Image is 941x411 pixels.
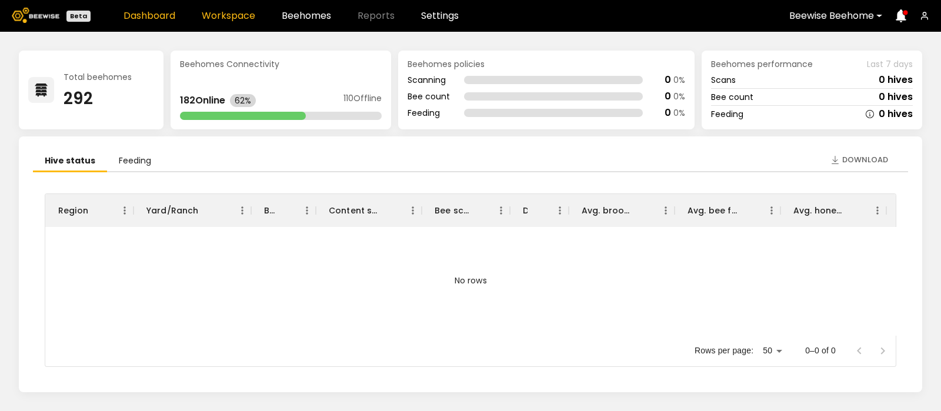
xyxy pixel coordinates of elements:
[711,110,743,118] div: Feeding
[45,227,896,335] div: No rows
[523,194,528,227] div: Dead hives
[408,92,450,101] div: Bee count
[66,11,91,22] div: Beta
[408,60,685,68] div: Beehomes policies
[124,11,175,21] a: Dashboard
[45,194,134,227] div: Region
[202,11,255,21] a: Workspace
[343,94,382,107] div: 110 Offline
[793,194,845,227] div: Avg. honey frames
[879,109,913,119] div: 0 hives
[408,76,450,84] div: Scanning
[569,194,675,227] div: Avg. brood frames
[551,202,569,219] button: Menu
[180,96,225,105] div: 182 Online
[657,202,675,219] button: Menu
[422,194,510,227] div: Bee scan hives
[510,194,569,227] div: Dead hives
[64,73,132,81] div: Total beehomes
[64,91,132,107] div: 292
[233,202,251,219] button: Menu
[528,202,544,219] button: Sort
[421,11,459,21] a: Settings
[675,194,780,227] div: Avg. bee frames
[825,151,894,169] button: Download
[107,151,163,172] li: Feeding
[316,194,422,227] div: Content scan hives
[879,75,913,85] div: 0 hives
[845,202,862,219] button: Sort
[633,202,650,219] button: Sort
[116,202,134,219] button: Menu
[404,202,422,219] button: Menu
[358,11,395,21] span: Reports
[688,194,739,227] div: Avg. bee frames
[758,342,786,359] div: 50
[869,202,886,219] button: Menu
[88,202,105,219] button: Sort
[33,151,107,172] li: Hive status
[264,194,275,227] div: BH ID
[381,202,397,219] button: Sort
[842,154,888,166] span: Download
[665,108,671,118] div: 0
[180,60,382,68] div: Beehomes Connectivity
[282,11,331,21] a: Beehomes
[879,92,913,102] div: 0 hives
[673,109,685,117] div: 0 %
[665,75,671,85] div: 0
[780,194,886,227] div: Avg. honey frames
[763,202,780,219] button: Menu
[582,194,633,227] div: Avg. brood frames
[673,76,685,84] div: 0 %
[739,202,756,219] button: Sort
[665,92,671,101] div: 0
[711,60,813,68] span: Beehomes performance
[12,8,59,23] img: Beewise logo
[230,94,256,107] div: 62%
[711,93,753,101] div: Bee count
[408,109,450,117] div: Feeding
[58,194,88,227] div: Region
[134,194,251,227] div: Yard/Ranch
[298,202,316,219] button: Menu
[805,345,836,356] p: 0–0 of 0
[492,202,510,219] button: Menu
[251,194,316,227] div: BH ID
[673,92,685,101] div: 0 %
[695,345,753,356] p: Rows per page:
[711,76,736,84] div: Scans
[199,202,215,219] button: Sort
[329,194,381,227] div: Content scan hives
[469,202,485,219] button: Sort
[275,202,291,219] button: Sort
[867,60,913,68] span: Last 7 days
[146,194,199,227] div: Yard/Ranch
[435,194,469,227] div: Bee scan hives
